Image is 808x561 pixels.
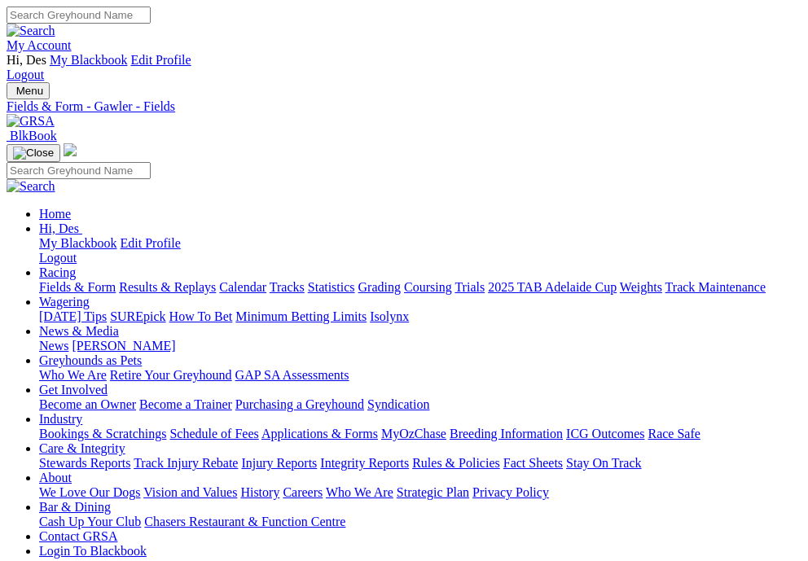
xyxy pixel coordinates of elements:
[219,280,266,294] a: Calendar
[39,485,801,500] div: About
[39,221,82,235] a: Hi, Des
[39,441,125,455] a: Care & Integrity
[7,68,44,81] a: Logout
[39,339,68,353] a: News
[39,353,142,367] a: Greyhounds as Pets
[143,485,237,499] a: Vision and Values
[39,309,801,324] div: Wagering
[13,147,54,160] img: Close
[130,53,191,67] a: Edit Profile
[110,309,165,323] a: SUREpick
[39,383,108,397] a: Get Involved
[39,529,117,543] a: Contact GRSA
[39,397,136,411] a: Become an Owner
[39,485,140,499] a: We Love Our Dogs
[665,280,766,294] a: Track Maintenance
[404,280,452,294] a: Coursing
[308,280,355,294] a: Statistics
[39,309,107,323] a: [DATE] Tips
[7,38,72,52] a: My Account
[240,485,279,499] a: History
[235,309,367,323] a: Minimum Betting Limits
[7,99,801,114] a: Fields & Form - Gawler - Fields
[39,236,117,250] a: My Blackbook
[7,24,55,38] img: Search
[235,397,364,411] a: Purchasing a Greyhound
[39,515,141,528] a: Cash Up Your Club
[39,221,79,235] span: Hi, Des
[320,456,409,470] a: Integrity Reports
[39,544,147,558] a: Login To Blackbook
[144,515,345,528] a: Chasers Restaurant & Function Centre
[370,309,409,323] a: Isolynx
[169,427,258,440] a: Schedule of Fees
[241,456,317,470] a: Injury Reports
[7,53,801,82] div: My Account
[566,456,641,470] a: Stay On Track
[39,427,801,441] div: Industry
[39,427,166,440] a: Bookings & Scratchings
[119,280,216,294] a: Results & Replays
[283,485,323,499] a: Careers
[134,456,238,470] a: Track Injury Rebate
[64,143,77,156] img: logo-grsa-white.png
[39,368,801,383] div: Greyhounds as Pets
[7,53,46,67] span: Hi, Des
[7,7,151,24] input: Search
[39,412,82,426] a: Industry
[39,500,111,514] a: Bar & Dining
[72,339,175,353] a: [PERSON_NAME]
[39,295,90,309] a: Wagering
[169,309,233,323] a: How To Bet
[488,280,617,294] a: 2025 TAB Adelaide Cup
[450,427,563,440] a: Breeding Information
[39,397,801,412] div: Get Involved
[10,129,57,142] span: BlkBook
[39,368,107,382] a: Who We Are
[7,82,50,99] button: Toggle navigation
[39,339,801,353] div: News & Media
[39,236,801,265] div: Hi, Des
[39,251,77,265] a: Logout
[39,456,130,470] a: Stewards Reports
[7,179,55,194] img: Search
[7,144,60,162] button: Toggle navigation
[326,485,393,499] a: Who We Are
[270,280,305,294] a: Tracks
[139,397,232,411] a: Become a Trainer
[503,456,563,470] a: Fact Sheets
[566,427,644,440] a: ICG Outcomes
[412,456,500,470] a: Rules & Policies
[39,324,119,338] a: News & Media
[7,129,57,142] a: BlkBook
[7,162,151,179] input: Search
[381,427,446,440] a: MyOzChase
[110,368,232,382] a: Retire Your Greyhound
[39,471,72,484] a: About
[39,515,801,529] div: Bar & Dining
[39,456,801,471] div: Care & Integrity
[367,397,429,411] a: Syndication
[50,53,128,67] a: My Blackbook
[648,427,700,440] a: Race Safe
[455,280,485,294] a: Trials
[620,280,662,294] a: Weights
[39,280,801,295] div: Racing
[261,427,378,440] a: Applications & Forms
[121,236,181,250] a: Edit Profile
[39,280,116,294] a: Fields & Form
[397,485,469,499] a: Strategic Plan
[472,485,549,499] a: Privacy Policy
[39,207,71,221] a: Home
[7,114,55,129] img: GRSA
[39,265,76,279] a: Racing
[358,280,401,294] a: Grading
[235,368,349,382] a: GAP SA Assessments
[16,85,43,97] span: Menu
